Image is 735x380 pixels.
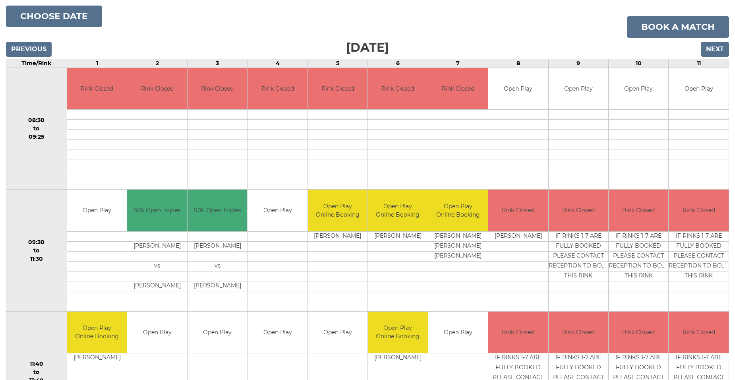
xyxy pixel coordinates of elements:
[669,241,729,251] td: FULLY BOOKED
[188,281,247,291] td: [PERSON_NAME]
[127,190,187,231] td: S06 Open Triples
[549,271,608,281] td: THIS RINK
[669,251,729,261] td: PLEASE CONTACT
[627,16,729,38] a: Book a match
[488,363,548,373] td: FULLY BOOKED
[549,363,608,373] td: FULLY BOOKED
[67,312,127,353] td: Open Play Online Booking
[188,312,247,353] td: Open Play
[549,353,608,363] td: IF RINKS 1-7 ARE
[669,261,729,271] td: RECEPTION TO BOOK
[488,312,548,353] td: Rink Closed
[368,190,427,231] td: Open Play Online Booking
[549,251,608,261] td: PLEASE CONTACT
[308,231,367,241] td: [PERSON_NAME]
[609,231,668,241] td: IF RINKS 1-7 ARE
[669,59,729,68] td: 11
[549,261,608,271] td: RECEPTION TO BOOK
[548,59,608,68] td: 9
[428,241,488,251] td: [PERSON_NAME]
[67,59,127,68] td: 1
[6,42,52,57] input: Previous
[188,261,247,271] td: vs
[188,68,247,110] td: Rink Closed
[549,241,608,251] td: FULLY BOOKED
[6,6,102,27] button: Choose date
[609,353,668,363] td: IF RINKS 1-7 ARE
[669,353,729,363] td: IF RINKS 1-7 ARE
[609,363,668,373] td: FULLY BOOKED
[609,251,668,261] td: PLEASE CONTACT
[308,312,367,353] td: Open Play
[368,312,427,353] td: Open Play Online Booking
[428,190,488,231] td: Open Play Online Booking
[669,190,729,231] td: Rink Closed
[308,68,367,110] td: Rink Closed
[609,261,668,271] td: RECEPTION TO BOOK
[428,68,488,110] td: Rink Closed
[609,271,668,281] td: THIS RINK
[67,68,127,110] td: Rink Closed
[549,190,608,231] td: Rink Closed
[549,312,608,353] td: Rink Closed
[669,68,729,110] td: Open Play
[188,241,247,251] td: [PERSON_NAME]
[67,353,127,363] td: [PERSON_NAME]
[428,312,488,353] td: Open Play
[127,281,187,291] td: [PERSON_NAME]
[701,42,729,57] input: Next
[368,59,428,68] td: 6
[248,68,307,110] td: Rink Closed
[549,231,608,241] td: IF RINKS 1-7 ARE
[609,59,669,68] td: 10
[67,190,127,231] td: Open Play
[609,68,668,110] td: Open Play
[669,312,729,353] td: Rink Closed
[127,261,187,271] td: vs
[669,231,729,241] td: IF RINKS 1-7 ARE
[6,68,67,190] td: 08:30 to 09:25
[488,353,548,363] td: IF RINKS 1-7 ARE
[669,363,729,373] td: FULLY BOOKED
[6,59,67,68] td: Time/Rink
[609,312,668,353] td: Rink Closed
[6,190,67,312] td: 09:30 to 11:30
[549,68,608,110] td: Open Play
[428,251,488,261] td: [PERSON_NAME]
[127,312,187,353] td: Open Play
[248,312,307,353] td: Open Play
[248,190,307,231] td: Open Play
[428,231,488,241] td: [PERSON_NAME]
[368,231,427,241] td: [PERSON_NAME]
[308,59,367,68] td: 5
[368,353,427,363] td: [PERSON_NAME]
[308,190,367,231] td: Open Play Online Booking
[609,190,668,231] td: Rink Closed
[368,68,427,110] td: Rink Closed
[609,241,668,251] td: FULLY BOOKED
[669,271,729,281] td: THIS RINK
[187,59,247,68] td: 3
[488,190,548,231] td: Rink Closed
[488,59,548,68] td: 8
[188,190,247,231] td: S06 Open Triples
[127,241,187,251] td: [PERSON_NAME]
[488,68,548,110] td: Open Play
[428,59,488,68] td: 7
[127,68,187,110] td: Rink Closed
[248,59,308,68] td: 4
[127,59,187,68] td: 2
[488,231,548,241] td: [PERSON_NAME]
